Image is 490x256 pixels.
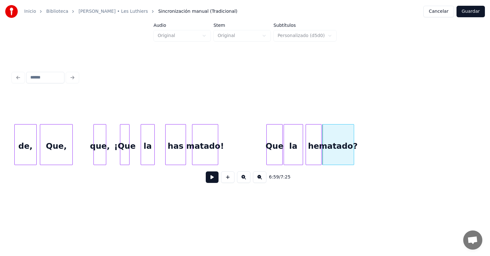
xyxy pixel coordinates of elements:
span: Sincronización manual (Tradicional) [158,8,237,15]
label: Subtítulos [273,23,337,27]
span: 6:59 [269,174,279,180]
a: Biblioteca [46,8,68,15]
label: Audio [153,23,211,27]
label: Stem [213,23,271,27]
button: Guardar [457,6,485,17]
img: youka [5,5,18,18]
div: / [269,174,284,180]
nav: breadcrumb [24,8,237,15]
span: 7:25 [280,174,290,180]
a: Chat abierto [463,230,482,250]
button: Cancelar [423,6,454,17]
a: [PERSON_NAME] • Les Luthiers [78,8,148,15]
a: Inicio [24,8,36,15]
